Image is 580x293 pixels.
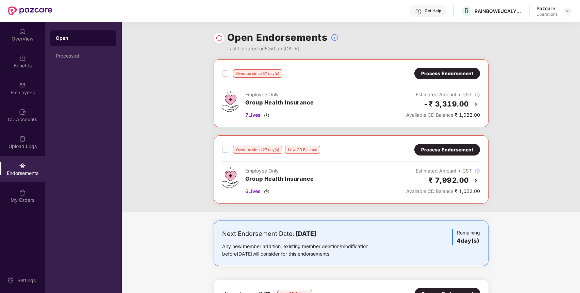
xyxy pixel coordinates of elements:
[457,237,480,245] h3: 4 day(s)
[452,229,480,245] div: Remaining
[406,112,453,118] span: Available CD Balance
[19,109,26,115] img: svg+xml;base64,PHN2ZyBpZD0iQ0RfQWNjb3VudHMiIGRhdGEtbmFtZT0iQ0QgQWNjb3VudHMiIHhtbG5zPSJodHRwOi8vd3...
[406,91,480,98] div: Estimated Amount + GST
[296,230,316,237] b: [DATE]
[264,112,269,118] img: svg+xml;base64,PHN2ZyBpZD0iRG93bmxvYWQtMzJ4MzIiIHhtbG5zPSJodHRwOi8vd3d3LnczLm9yZy8yMDAwL3N2ZyIgd2...
[472,100,480,108] img: svg+xml;base64,PHN2ZyBpZD0iQmFjay0yMHgyMCIgeG1sbnM9Imh0dHA6Ly93d3cudzMub3JnLzIwMDAvc3ZnIiB3aWR0aD...
[245,188,261,195] span: 6 Lives
[19,55,26,62] img: svg+xml;base64,PHN2ZyBpZD0iQmVuZWZpdHMiIHhtbG5zPSJodHRwOi8vd3d3LnczLm9yZy8yMDAwL3N2ZyIgd2lkdGg9Ij...
[19,135,26,142] img: svg+xml;base64,PHN2ZyBpZD0iVXBsb2FkX0xvZ3MiIGRhdGEtbmFtZT0iVXBsb2FkIExvZ3MiIHhtbG5zPSJodHRwOi8vd3...
[406,188,480,195] div: ₹ 1,022.00
[19,189,26,196] img: svg+xml;base64,PHN2ZyBpZD0iTXlfT3JkZXJzIiBkYXRhLW5hbWU9Ik15IE9yZGVycyIgeG1sbnM9Imh0dHA6Ly93d3cudz...
[285,146,320,154] div: Low CD Balance
[536,5,558,12] div: Pazcare
[406,167,480,175] div: Estimated Amount + GST
[233,146,282,154] div: Overdue since 27 day(s)
[222,167,238,188] img: svg+xml;base64,PHN2ZyB4bWxucz0iaHR0cDovL3d3dy53My5vcmcvMjAwMC9zdmciIHdpZHRoPSI0Ny43MTQiIGhlaWdodD...
[424,98,469,110] h2: -₹ 3,319.00
[56,35,111,42] div: Open
[19,28,26,35] img: svg+xml;base64,PHN2ZyBpZD0iSG9tZSIgeG1sbnM9Imh0dHA6Ly93d3cudzMub3JnLzIwMDAvc3ZnIiB3aWR0aD0iMjAiIG...
[475,168,480,174] img: svg+xml;base64,PHN2ZyBpZD0iSW5mb18tXzMyeDMyIiBkYXRhLW5hbWU9IkluZm8gLSAzMngzMiIgeG1sbnM9Imh0dHA6Ly...
[245,91,314,98] div: Employee Only
[475,92,480,98] img: svg+xml;base64,PHN2ZyBpZD0iSW5mb18tXzMyeDMyIiBkYXRhLW5hbWU9IkluZm8gLSAzMngzMiIgeG1sbnM9Imh0dHA6Ly...
[536,12,558,17] div: Operations
[421,70,473,77] div: Process Endorsement
[464,7,469,15] span: R
[475,8,522,14] div: RAINBOWEUCALYPTUS TECHNOLOGIES PRIVATE LIMITED
[421,146,473,153] div: Process Endorsement
[406,111,480,119] div: ₹ 1,022.00
[415,8,422,15] img: svg+xml;base64,PHN2ZyBpZD0iSGVscC0zMngzMiIgeG1sbnM9Imh0dHA6Ly93d3cudzMub3JnLzIwMDAvc3ZnIiB3aWR0aD...
[245,111,261,119] span: 7 Lives
[7,277,14,284] img: svg+xml;base64,PHN2ZyBpZD0iU2V0dGluZy0yMHgyMCIgeG1sbnM9Imh0dHA6Ly93d3cudzMub3JnLzIwMDAvc3ZnIiB3aW...
[15,277,38,284] div: Settings
[56,53,111,59] div: Processed
[245,98,314,107] h3: Group Health Insurance
[216,35,222,42] img: svg+xml;base64,PHN2ZyBpZD0iUmVsb2FkLTMyeDMyIiB4bWxucz0iaHR0cDovL3d3dy53My5vcmcvMjAwMC9zdmciIHdpZH...
[19,82,26,88] img: svg+xml;base64,PHN2ZyBpZD0iRW1wbG95ZWVzIiB4bWxucz0iaHR0cDovL3d3dy53My5vcmcvMjAwMC9zdmciIHdpZHRoPS...
[406,188,453,194] span: Available CD Balance
[19,162,26,169] img: svg+xml;base64,PHN2ZyBpZD0iRW5kb3JzZW1lbnRzIiB4bWxucz0iaHR0cDovL3d3dy53My5vcmcvMjAwMC9zdmciIHdpZH...
[425,8,441,14] div: Get Help
[245,167,314,175] div: Employee Only
[264,189,269,194] img: svg+xml;base64,PHN2ZyBpZD0iRG93bmxvYWQtMzJ4MzIiIHhtbG5zPSJodHRwOi8vd3d3LnczLm9yZy8yMDAwL3N2ZyIgd2...
[8,6,52,15] img: New Pazcare Logo
[233,69,282,78] div: Overdue since 57 day(s)
[222,243,390,258] div: Any new member addition, existing member deletion/modification before [DATE] will consider for th...
[222,229,390,239] div: Next Endorsement Date:
[429,175,469,186] h2: ₹ 7,992.00
[472,176,480,184] img: svg+xml;base64,PHN2ZyBpZD0iQmFjay0yMHgyMCIgeG1sbnM9Imh0dHA6Ly93d3cudzMub3JnLzIwMDAvc3ZnIiB3aWR0aD...
[227,30,328,45] h1: Open Endorsements
[227,45,339,52] div: Last Updated on 5:50 am[DATE]
[222,91,238,112] img: svg+xml;base64,PHN2ZyB4bWxucz0iaHR0cDovL3d3dy53My5vcmcvMjAwMC9zdmciIHdpZHRoPSI0Ny43MTQiIGhlaWdodD...
[565,8,570,14] img: svg+xml;base64,PHN2ZyBpZD0iRHJvcGRvd24tMzJ4MzIiIHhtbG5zPSJodHRwOi8vd3d3LnczLm9yZy8yMDAwL3N2ZyIgd2...
[245,175,314,183] h3: Group Health Insurance
[331,33,339,42] img: svg+xml;base64,PHN2ZyBpZD0iSW5mb18tXzMyeDMyIiBkYXRhLW5hbWU9IkluZm8gLSAzMngzMiIgeG1sbnM9Imh0dHA6Ly...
